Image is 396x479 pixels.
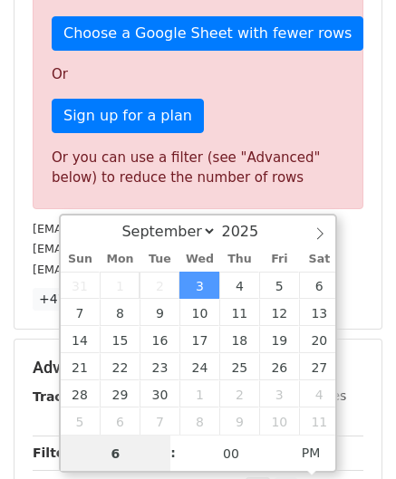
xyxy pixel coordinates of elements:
span: October 8, 2025 [179,407,219,435]
a: +47 more [33,288,109,311]
span: October 5, 2025 [61,407,101,435]
span: September 18, 2025 [219,326,259,353]
span: September 23, 2025 [140,353,179,380]
span: October 3, 2025 [259,380,299,407]
span: Thu [219,254,259,265]
span: September 6, 2025 [299,272,339,299]
span: October 11, 2025 [299,407,339,435]
input: Year [217,223,282,240]
span: September 14, 2025 [61,326,101,353]
span: September 25, 2025 [219,353,259,380]
input: Minute [176,436,286,472]
span: September 28, 2025 [61,380,101,407]
span: September 3, 2025 [179,272,219,299]
span: September 5, 2025 [259,272,299,299]
span: September 20, 2025 [299,326,339,353]
span: September 17, 2025 [179,326,219,353]
span: September 8, 2025 [100,299,140,326]
a: Sign up for a plan [52,99,204,133]
span: September 22, 2025 [100,353,140,380]
span: October 2, 2025 [219,380,259,407]
input: Hour [61,436,171,472]
span: September 21, 2025 [61,353,101,380]
span: Fri [259,254,299,265]
span: October 10, 2025 [259,407,299,435]
span: October 1, 2025 [179,380,219,407]
span: September 27, 2025 [299,353,339,380]
span: September 26, 2025 [259,353,299,380]
span: Sun [61,254,101,265]
small: [EMAIL_ADDRESS][DOMAIN_NAME] [33,242,235,255]
span: September 29, 2025 [100,380,140,407]
small: [EMAIL_ADDRESS][DOMAIN_NAME] [33,263,235,276]
span: October 4, 2025 [299,380,339,407]
span: September 15, 2025 [100,326,140,353]
span: September 1, 2025 [100,272,140,299]
span: Tue [140,254,179,265]
span: September 10, 2025 [179,299,219,326]
span: October 9, 2025 [219,407,259,435]
span: September 16, 2025 [140,326,179,353]
span: August 31, 2025 [61,272,101,299]
span: : [170,435,176,471]
span: September 19, 2025 [259,326,299,353]
span: Mon [100,254,140,265]
p: Or [52,65,344,84]
span: September 9, 2025 [140,299,179,326]
strong: Filters [33,445,79,460]
span: Click to toggle [286,435,336,471]
span: September 13, 2025 [299,299,339,326]
strong: Tracking [33,389,93,404]
span: Wed [179,254,219,265]
span: September 7, 2025 [61,299,101,326]
span: October 6, 2025 [100,407,140,435]
span: September 24, 2025 [179,353,219,380]
span: September 4, 2025 [219,272,259,299]
span: September 30, 2025 [140,380,179,407]
span: September 11, 2025 [219,299,259,326]
span: September 2, 2025 [140,272,179,299]
div: Or you can use a filter (see "Advanced" below) to reduce the number of rows [52,148,344,188]
span: October 7, 2025 [140,407,179,435]
h5: Advanced [33,358,363,378]
a: Choose a Google Sheet with fewer rows [52,16,363,51]
span: Sat [299,254,339,265]
small: [EMAIL_ADDRESS][DOMAIN_NAME] [33,222,235,235]
span: September 12, 2025 [259,299,299,326]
